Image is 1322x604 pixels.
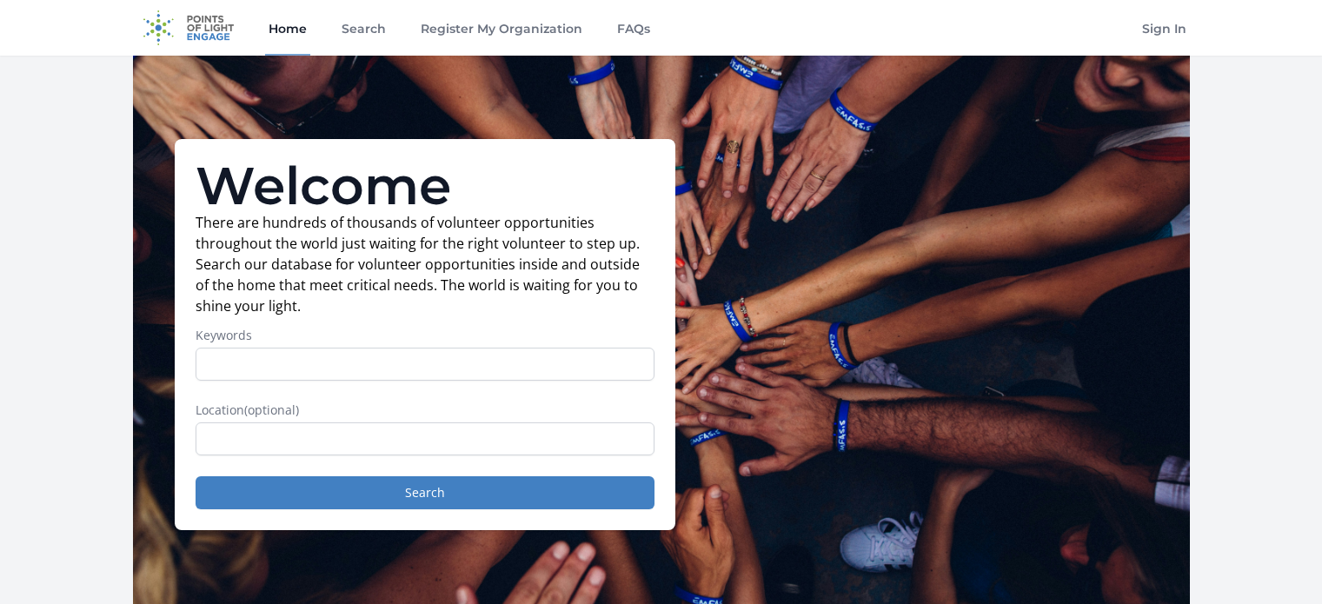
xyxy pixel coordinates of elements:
[196,327,654,344] label: Keywords
[244,402,299,418] span: (optional)
[196,402,654,419] label: Location
[196,160,654,212] h1: Welcome
[196,476,654,509] button: Search
[196,212,654,316] p: There are hundreds of thousands of volunteer opportunities throughout the world just waiting for ...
